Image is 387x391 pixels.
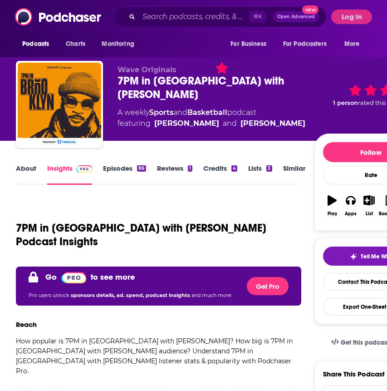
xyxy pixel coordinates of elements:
h1: 7PM in [GEOGRAPHIC_DATA] with [PERSON_NAME] Podcast Insights [16,221,294,248]
a: Charts [60,35,91,53]
span: and [173,108,187,117]
a: Similar [283,164,305,185]
div: 4 [231,165,237,172]
h3: Share This Podcast [323,370,385,378]
img: tell me why sparkle [350,253,357,260]
span: featuring [118,118,305,129]
p: Go [45,272,57,282]
button: open menu [338,35,371,53]
button: Play [323,189,342,222]
div: Search podcasts, credits, & more... [114,6,327,27]
img: Podchaser - Follow, Share and Rate Podcasts [15,8,102,25]
button: Apps [341,189,360,222]
span: Charts [66,38,85,50]
p: Pro users unlock and much more. [29,288,232,302]
button: open menu [224,35,278,53]
a: Basketball [187,108,227,117]
a: About [16,164,36,185]
span: For Business [230,38,266,50]
h3: Reach [16,320,37,329]
button: open menu [16,35,61,53]
input: Search podcasts, credits, & more... [139,10,249,24]
a: [PERSON_NAME] [240,118,305,129]
button: Log In [331,10,372,24]
button: List [360,189,378,222]
span: 1 person [333,99,358,106]
img: Podchaser Pro [61,272,86,283]
button: open menu [95,35,146,53]
div: 1 [188,165,192,172]
button: Open AdvancedNew [273,11,319,22]
span: Podcasts [22,38,49,50]
a: Reviews1 [157,164,192,185]
a: Credits4 [203,164,237,185]
p: to see more [91,272,135,282]
div: List [366,211,373,217]
span: New [302,5,318,14]
a: InsightsPodchaser Pro [47,164,92,185]
button: Get Pro [247,277,289,295]
span: sponsors details, ad. spend, podcast insights [71,292,191,298]
span: ⌘ K [249,11,266,23]
a: Lists3 [248,164,272,185]
img: 7PM in Brooklyn with Carmelo Anthony [18,63,101,146]
span: Open Advanced [277,15,315,19]
img: Podchaser Pro [76,165,92,173]
span: Monitoring [102,38,134,50]
div: Apps [345,211,357,217]
p: How popular is 7PM in [GEOGRAPHIC_DATA] with [PERSON_NAME]? How big is 7PM in [GEOGRAPHIC_DATA] w... [16,336,301,376]
span: For Podcasters [283,38,327,50]
div: 86 [137,165,146,172]
div: 3 [266,165,272,172]
a: Pro website [61,270,86,284]
a: Sports [149,108,173,117]
button: open menu [277,35,340,53]
span: More [344,38,360,50]
div: A weekly podcast [118,107,305,129]
span: and [223,118,237,129]
div: Play [328,211,337,217]
a: Episodes86 [103,164,146,185]
a: [PERSON_NAME] [154,118,219,129]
